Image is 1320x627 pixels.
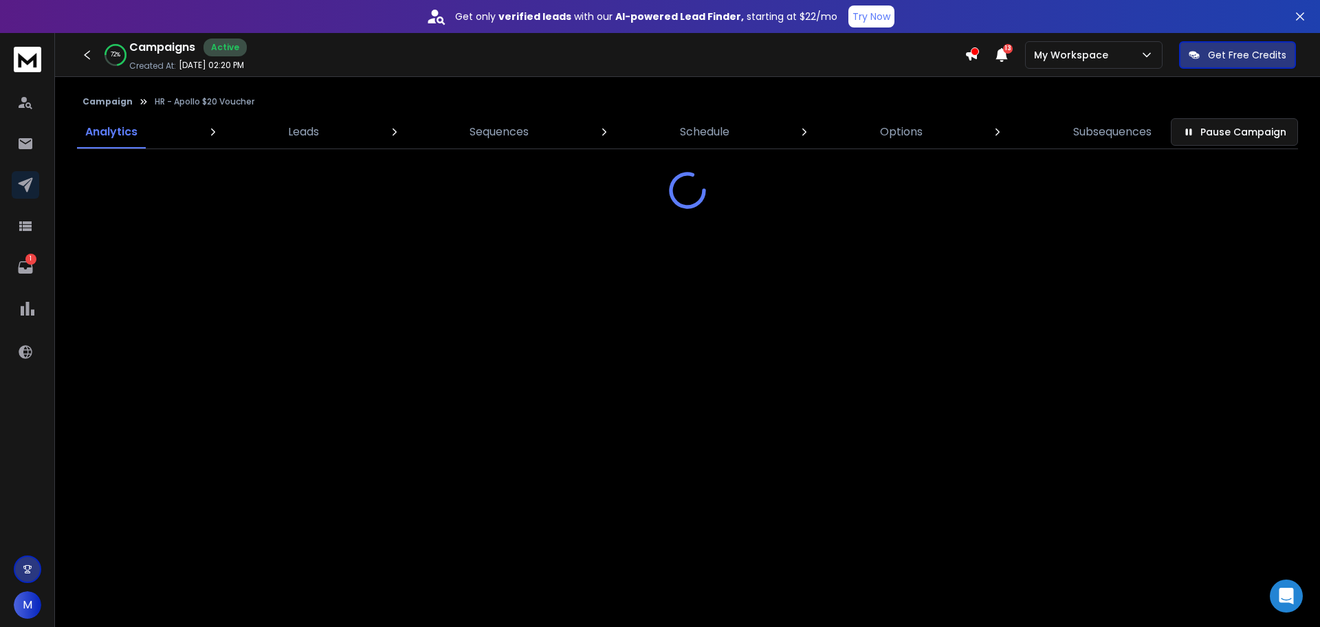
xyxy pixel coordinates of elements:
p: Try Now [852,10,890,23]
p: [DATE] 02:20 PM [179,60,244,71]
button: Get Free Credits [1179,41,1296,69]
button: M [14,591,41,619]
p: Subsequences [1073,124,1152,140]
p: Options [880,124,923,140]
p: 1 [25,254,36,265]
div: Active [203,38,247,56]
p: Schedule [680,124,729,140]
strong: AI-powered Lead Finder, [615,10,744,23]
a: Analytics [77,115,146,148]
p: Analytics [85,124,137,140]
div: Open Intercom Messenger [1270,580,1303,613]
p: 72 % [111,51,120,59]
h1: Campaigns [129,39,195,56]
img: logo [14,47,41,72]
span: 13 [1003,44,1013,54]
p: Get Free Credits [1208,48,1286,62]
button: Try Now [848,5,894,27]
button: Campaign [82,96,133,107]
a: Schedule [672,115,738,148]
p: Leads [288,124,319,140]
p: My Workspace [1034,48,1114,62]
a: Subsequences [1065,115,1160,148]
p: Created At: [129,60,176,71]
a: Leads [280,115,327,148]
p: Sequences [470,124,529,140]
a: Sequences [461,115,537,148]
button: Pause Campaign [1171,118,1298,146]
strong: verified leads [498,10,571,23]
p: Get only with our starting at $22/mo [455,10,837,23]
a: Options [872,115,931,148]
p: HR - Apollo $20 Voucher [155,96,254,107]
a: 1 [12,254,39,281]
